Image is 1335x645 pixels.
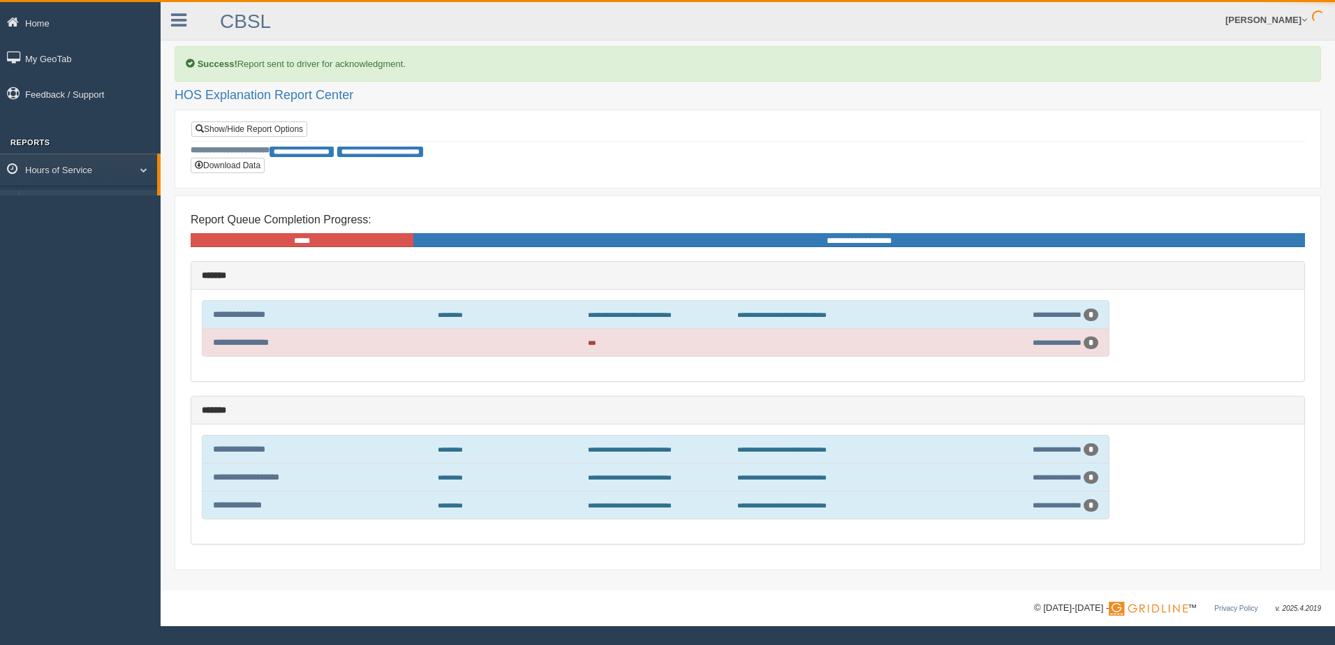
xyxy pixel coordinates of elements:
div: © [DATE]-[DATE] - ™ [1034,601,1321,616]
img: Gridline [1109,602,1188,616]
h4: Report Queue Completion Progress: [191,214,1305,226]
a: HOS Explanation Reports [25,190,157,215]
h2: HOS Explanation Report Center [175,89,1321,103]
b: Success! [198,59,237,69]
span: v. 2025.4.2019 [1276,605,1321,612]
button: Download Data [191,158,265,173]
a: CBSL [220,10,271,32]
a: Show/Hide Report Options [191,121,307,137]
div: Report sent to driver for acknowledgment. [175,46,1321,82]
a: Privacy Policy [1214,605,1257,612]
